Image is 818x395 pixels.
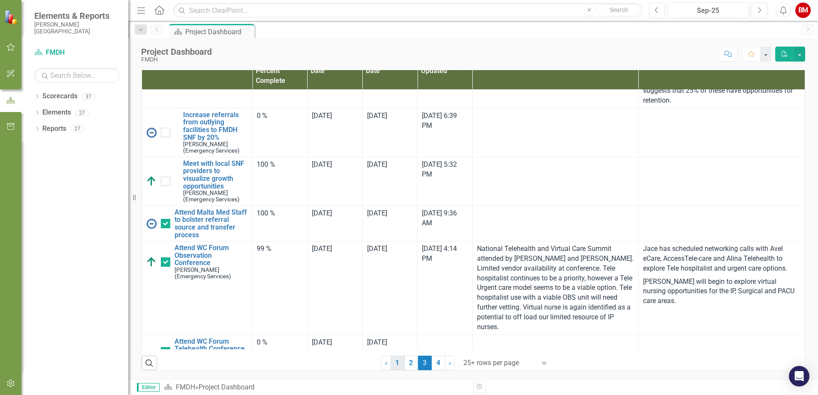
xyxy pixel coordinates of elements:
a: 2 [404,356,418,370]
td: Double-Click to Edit [638,335,804,368]
td: Double-Click to Edit [638,206,804,241]
td: Double-Click to Edit Right Click for Context Menu [142,335,252,368]
div: 100 % [257,160,303,170]
td: Double-Click to Edit [638,157,804,206]
div: » [164,383,467,392]
td: Double-Click to Edit Right Click for Context Menu [142,157,252,206]
span: [DATE] [312,160,332,168]
img: No Information [146,127,157,138]
small: [PERSON_NAME][GEOGRAPHIC_DATA] [34,21,120,35]
td: Double-Click to Edit [252,108,308,157]
td: Double-Click to Edit [307,206,362,241]
div: 27 [75,109,89,116]
td: Double-Click to Edit [472,335,638,368]
span: [DATE] [312,338,332,346]
div: FMDH [141,56,212,63]
td: Double-Click to Edit [472,108,638,157]
span: [DATE] [367,338,387,346]
span: [DATE] [367,112,387,120]
span: [DATE] [367,245,387,253]
span: [DATE] [367,209,387,217]
td: Double-Click to Edit [307,335,362,368]
span: [DATE] [312,245,332,253]
td: Double-Click to Edit [362,206,418,241]
a: Elements [42,108,71,118]
td: Double-Click to Edit [362,157,418,206]
td: Double-Click to Edit [252,206,308,241]
td: Double-Click to Edit [472,242,638,335]
p: National Telehealth and Virtual Care Summit attended by [PERSON_NAME] and [PERSON_NAME]. Limited ... [477,244,634,332]
td: Double-Click to Edit [307,108,362,157]
td: Double-Click to Edit [362,108,418,157]
td: Double-Click to Edit Right Click for Context Menu [142,206,252,241]
div: Project Dashboard [185,27,252,37]
img: Above Target [146,257,157,267]
div: 37 [82,93,95,100]
td: Double-Click to Edit [252,242,308,335]
span: [DATE] [312,112,332,120]
small: [PERSON_NAME] (Emergency Services) [183,141,248,154]
div: 99 % [257,244,303,254]
a: Meet with local SNF providers to visualize growth opportunities [183,160,248,190]
span: › [449,359,451,367]
td: Double-Click to Edit [307,157,362,206]
a: Attend Malta Med Staff to bolster referral source and transfer process [175,209,248,239]
a: Attend WC Forum Telehealth Conference. [175,338,248,353]
p: We average 130 transfers per year. Early data suggests that 25% of these have opportunities for r... [643,74,800,106]
div: Project Dashboard [199,383,255,391]
td: Double-Click to Edit [307,242,362,335]
a: FMDH [34,48,120,58]
div: 0 % [257,111,303,121]
td: Double-Click to Edit [362,242,418,335]
img: Not Defined [146,347,157,357]
a: 4 [432,356,445,370]
button: Sep-25 [667,3,749,18]
span: 3 [418,356,432,370]
button: BM [795,3,811,18]
td: Double-Click to Edit Right Click for Context Menu [142,242,252,335]
td: Double-Click to Edit [252,335,308,368]
a: FMDH [176,383,195,391]
td: Double-Click to Edit [472,157,638,206]
div: 100 % [257,209,303,218]
td: Double-Click to Edit Right Click for Context Menu [142,108,252,157]
td: Double-Click to Edit [472,206,638,241]
a: Scorecards [42,91,77,101]
td: Double-Click to Edit [638,108,804,157]
input: Search ClearPoint... [173,3,643,18]
td: Double-Click to Edit [638,242,804,335]
div: [DATE] 4:14 PM [422,244,468,264]
div: [DATE] 6:39 PM [422,111,468,131]
img: Above Target [146,176,157,186]
span: Elements & Reports [34,11,120,21]
div: [DATE] 9:36 AM [422,209,468,228]
span: Search [610,6,628,13]
small: [PERSON_NAME] (Emergency Services) [175,267,248,280]
span: ‹ [385,359,387,367]
span: [DATE] [312,209,332,217]
p: Jace has scheduled networking calls with Avel eCare, AccessTele-care and Alina Telehealth to expl... [643,244,800,275]
button: Search [598,4,640,16]
div: 27 [71,125,84,133]
td: Double-Click to Edit [252,157,308,206]
p: [PERSON_NAME] will begin to explore virtual nursing opportunities for the IP, Surgical and PACU c... [643,275,800,307]
div: Project Dashboard [141,47,212,56]
a: Reports [42,124,66,134]
img: ClearPoint Strategy [4,9,19,24]
span: Editor [137,383,160,392]
a: Attend WC Forum Observation Conference [175,244,248,267]
div: Sep-25 [670,6,746,16]
input: Search Below... [34,68,120,83]
span: [DATE] [367,160,387,168]
div: 0 % [257,338,303,348]
div: [DATE] 5:32 PM [422,160,468,180]
a: Increase referrals from outlying facilities to FMDH SNF by 20% [183,111,248,141]
img: No Information [146,218,157,229]
a: 1 [391,356,404,370]
td: Double-Click to Edit [362,335,418,368]
small: [PERSON_NAME] (Emergency Services) [183,190,248,203]
div: Open Intercom Messenger [789,366,809,386]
